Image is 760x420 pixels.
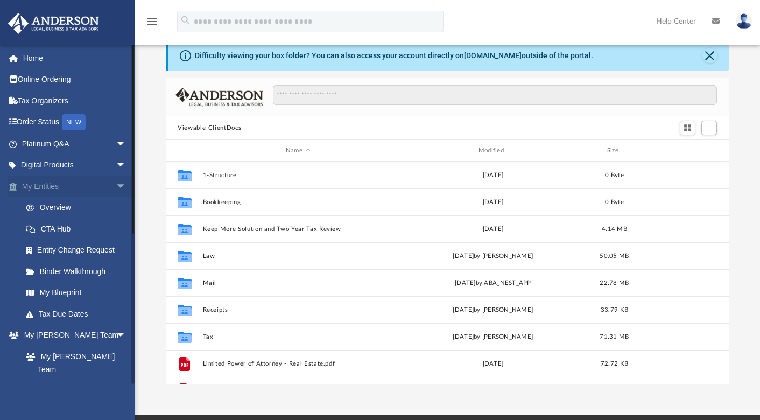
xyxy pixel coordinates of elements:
a: My Entitiesarrow_drop_down [8,176,143,197]
a: My Blueprint [15,282,137,304]
button: Bookkeeping [203,199,393,206]
div: [DATE] [398,198,588,207]
a: My [PERSON_NAME] Team [15,346,132,380]
div: Difficulty viewing your box folder? You can also access your account directly on outside of the p... [195,50,593,61]
a: Anderson System [15,380,137,402]
button: Close [702,48,717,63]
span: 72.72 KB [601,361,628,367]
a: Binder Walkthrough [15,261,143,282]
a: CTA Hub [15,218,143,240]
div: Name [202,146,393,156]
img: Anderson Advisors Platinum Portal [5,13,102,34]
div: [DATE] by [PERSON_NAME] [398,332,588,342]
input: Search files and folders [273,85,717,106]
span: arrow_drop_down [116,155,137,177]
a: Overview [15,197,143,219]
span: 0 Byte [605,172,624,178]
button: Switch to Grid View [680,121,696,136]
button: Limited Power of Attorney - Real Estate.pdf [203,360,393,367]
div: [DATE] [398,225,588,234]
div: [DATE] by [PERSON_NAME] [398,305,588,315]
span: arrow_drop_down [116,133,137,155]
i: search [180,15,192,26]
span: 71.31 MB [600,334,629,340]
button: Viewable-ClientDocs [178,123,241,133]
a: Entity Change Request [15,240,143,261]
button: Mail [203,279,393,286]
a: menu [145,20,158,28]
a: [DOMAIN_NAME] [464,51,522,60]
img: User Pic [736,13,752,29]
div: Modified [398,146,588,156]
button: Law [203,253,393,260]
a: Tax Due Dates [15,303,143,325]
button: Tax [203,333,393,340]
span: 22.78 MB [600,280,629,286]
div: grid [166,162,729,384]
a: Digital Productsarrow_drop_down [8,155,143,176]
span: 33.79 KB [601,307,628,313]
span: 0 Byte [605,199,624,205]
div: [DATE] by ABA_NEST_APP [398,278,588,288]
button: Receipts [203,306,393,313]
div: [DATE] [398,171,588,180]
div: [DATE] by [PERSON_NAME] [398,251,588,261]
button: Add [701,121,717,136]
i: menu [145,15,158,28]
div: id [171,146,198,156]
div: NEW [62,114,86,130]
a: Online Ordering [8,69,143,90]
span: 50.05 MB [600,253,629,259]
div: id [641,146,716,156]
a: My [PERSON_NAME] Teamarrow_drop_down [8,325,137,346]
div: Size [593,146,636,156]
span: arrow_drop_down [116,176,137,198]
span: 4.14 MB [602,226,627,232]
a: Order StatusNEW [8,111,143,134]
a: Home [8,47,143,69]
a: Platinum Q&Aarrow_drop_down [8,133,143,155]
a: Tax Organizers [8,90,143,111]
div: [DATE] [398,359,588,369]
button: 1-Structure [203,172,393,179]
button: Keep More Solution and Two Year Tax Review [203,226,393,233]
span: arrow_drop_down [116,325,137,347]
